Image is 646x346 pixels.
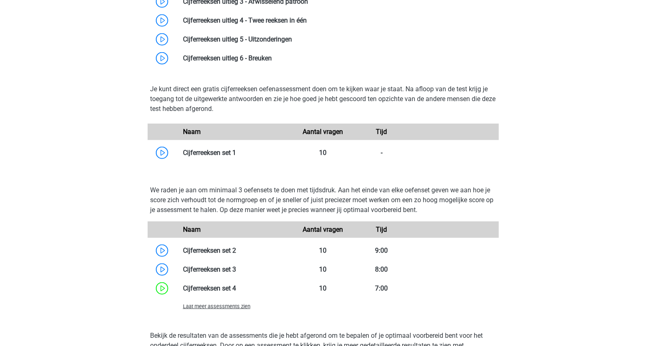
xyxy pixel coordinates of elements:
div: Cijferreeksen set 4 [177,284,294,293]
div: Naam [177,127,294,137]
div: Cijferreeksen uitleg 6 - Breuken [177,53,499,63]
div: Naam [177,225,294,235]
div: Tijd [352,225,411,235]
div: Cijferreeksen uitleg 5 - Uitzonderingen [177,35,499,44]
p: We raden je aan om minimaal 3 oefensets te doen met tijdsdruk. Aan het einde van elke oefenset ge... [151,185,496,215]
div: Tijd [352,127,411,137]
div: Aantal vragen [294,225,352,235]
div: Cijferreeksen uitleg 4 - Twee reeksen in één [177,16,499,25]
div: Cijferreeksen set 1 [177,148,294,158]
div: Cijferreeksen set 3 [177,265,294,274]
span: Laat meer assessments zien [183,303,250,309]
div: Cijferreeksen set 2 [177,246,294,256]
p: Je kunt direct een gratis cijferreeksen oefenassessment doen om te kijken waar je staat. Na afloo... [151,84,496,114]
div: Aantal vragen [294,127,352,137]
